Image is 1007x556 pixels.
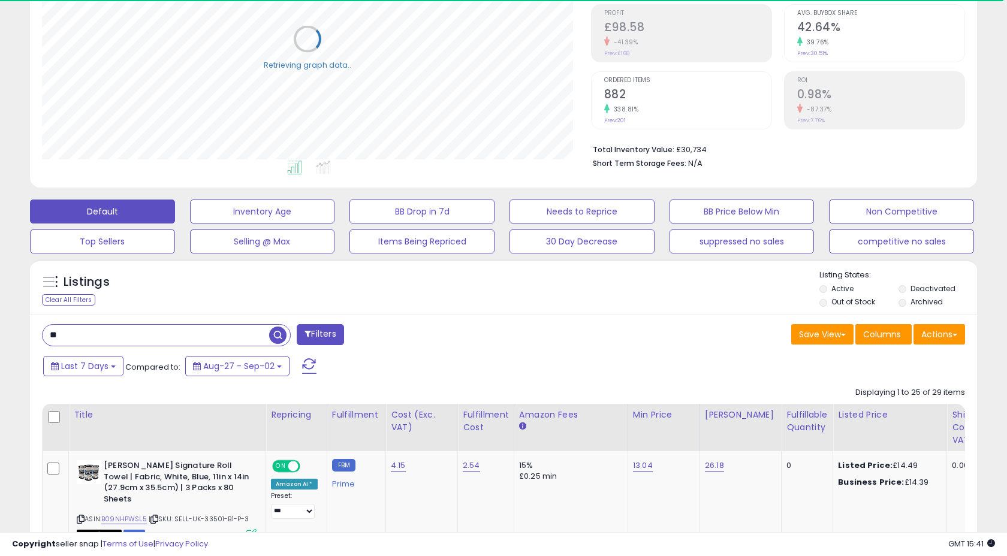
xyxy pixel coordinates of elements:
[831,297,875,307] label: Out of Stock
[297,324,343,345] button: Filters
[74,409,261,421] div: Title
[786,460,824,471] div: 0
[273,461,288,472] span: ON
[42,294,95,306] div: Clear All Filters
[803,105,832,114] small: -87.37%
[838,477,937,488] div: £14.39
[77,530,122,540] span: All listings that are currently out of stock and unavailable for purchase on Amazon
[332,475,376,489] div: Prime
[30,200,175,223] button: Default
[149,514,249,524] span: | SKU: SELL-UK-33501-B1-P-3
[463,409,509,434] div: Fulfillment Cost
[838,460,937,471] div: £14.49
[271,409,322,421] div: Repricing
[633,409,695,421] div: Min Price
[299,461,318,472] span: OFF
[593,144,674,155] b: Total Inventory Value:
[593,158,686,168] b: Short Term Storage Fees:
[12,539,208,550] div: seller snap | |
[838,460,893,471] b: Listed Price:
[791,324,854,345] button: Save View
[509,229,655,253] button: 30 Day Decrease
[797,77,964,84] span: ROI
[797,50,828,57] small: Prev: 30.51%
[332,409,381,421] div: Fulfillment
[43,356,123,376] button: Last 7 Days
[855,324,912,345] button: Columns
[77,460,101,484] img: 515x8vteCxL._SL40_.jpg
[803,38,829,47] small: 39.76%
[12,538,56,549] strong: Copyright
[688,158,703,169] span: N/A
[264,59,351,70] div: Retrieving graph data..
[819,270,976,281] p: Listing States:
[190,200,335,223] button: Inventory Age
[519,471,619,482] div: £0.25 min
[349,229,495,253] button: Items Being Repriced
[203,360,275,372] span: Aug-27 - Sep-02
[855,387,965,398] div: Displaying 1 to 25 of 29 items
[104,460,249,507] b: [PERSON_NAME] Signature Roll Towel | Fabric, White, Blue, 11in x 14in (27.9cm x 35.5cm) | 3 Packs...
[190,229,335,253] button: Selling @ Max
[604,117,626,124] small: Prev: 201
[910,283,955,294] label: Deactivated
[838,476,904,488] b: Business Price:
[519,421,526,432] small: Amazon Fees.
[604,50,629,57] small: Prev: £168
[519,409,623,421] div: Amazon Fees
[30,229,175,253] button: Top Sellers
[797,10,964,17] span: Avg. Buybox Share
[271,479,318,489] div: Amazon AI *
[391,460,406,472] a: 4.15
[349,200,495,223] button: BB Drop in 7d
[155,538,208,549] a: Privacy Policy
[670,229,815,253] button: suppressed no sales
[604,77,771,84] span: Ordered Items
[838,409,942,421] div: Listed Price
[786,409,828,434] div: Fulfillable Quantity
[332,459,355,472] small: FBM
[123,530,145,540] span: FBM
[101,514,147,524] a: B09NHPWSL5
[64,274,110,291] h5: Listings
[670,200,815,223] button: BB Price Below Min
[509,200,655,223] button: Needs to Reprice
[829,200,974,223] button: Non Competitive
[633,460,653,472] a: 13.04
[519,460,619,471] div: 15%
[705,460,724,472] a: 26.18
[797,87,964,104] h2: 0.98%
[829,229,974,253] button: competitive no sales
[391,409,453,434] div: Cost (Exc. VAT)
[863,328,901,340] span: Columns
[948,538,995,549] span: 2025-09-10 15:41 GMT
[610,38,638,47] small: -41.39%
[797,20,964,37] h2: 42.64%
[271,492,318,519] div: Preset:
[604,87,771,104] h2: 882
[705,409,776,421] div: [PERSON_NAME]
[125,361,180,373] span: Compared to:
[831,283,854,294] label: Active
[593,141,956,156] li: £30,734
[185,356,290,376] button: Aug-27 - Sep-02
[910,297,943,307] label: Archived
[463,460,480,472] a: 2.54
[61,360,108,372] span: Last 7 Days
[604,20,771,37] h2: £98.58
[610,105,639,114] small: 338.81%
[604,10,771,17] span: Profit
[913,324,965,345] button: Actions
[102,538,153,549] a: Terms of Use
[797,117,825,124] small: Prev: 7.76%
